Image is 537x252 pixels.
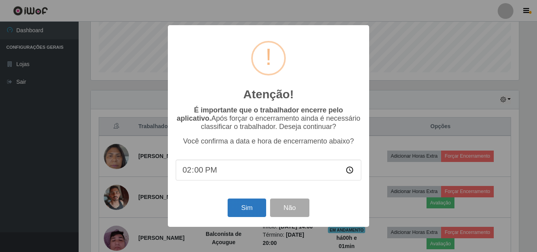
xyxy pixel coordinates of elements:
[177,106,343,122] b: É importante que o trabalhador encerre pelo aplicativo.
[176,106,361,131] p: Após forçar o encerramento ainda é necessário classificar o trabalhador. Deseja continuar?
[243,87,294,101] h2: Atenção!
[270,199,309,217] button: Não
[176,137,361,145] p: Você confirma a data e hora de encerramento abaixo?
[228,199,266,217] button: Sim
